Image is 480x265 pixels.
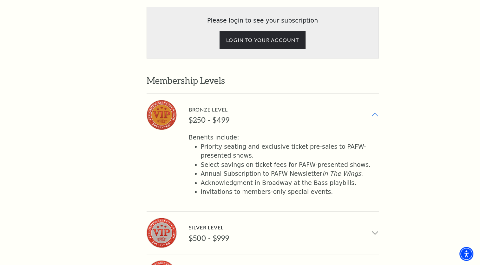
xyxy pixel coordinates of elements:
h2: Membership Levels [147,67,379,93]
li: Acknowledgment in Broadway at the Bass playbills. [201,178,371,187]
li: Priority seating and exclusive ticket pre-sales to PAFW-presented shows. [201,142,371,160]
div: Silver Level [189,223,229,232]
li: Annual Subscription to PAFW Newsletter . [201,169,371,178]
img: Bronze Level [147,100,177,130]
div: Benefits include: [189,133,371,196]
div: Accessibility Menu [459,247,473,261]
em: In The Wings [322,170,361,177]
button: Silver Level Silver Level $500 - $999 [147,212,379,254]
p: Please login to see your subscription [153,16,372,25]
img: Silver Level [147,218,177,248]
div: $250 - $499 [189,115,230,125]
div: Bronze Level [189,105,230,114]
li: Select savings on ticket fees for PAFW-presented shows. [201,160,371,169]
div: $500 - $999 [189,234,229,243]
input: Submit button [220,31,306,49]
li: Invitations to members-only special events. [201,187,371,196]
button: Bronze Level Bronze Level $250 - $499 [147,94,379,136]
